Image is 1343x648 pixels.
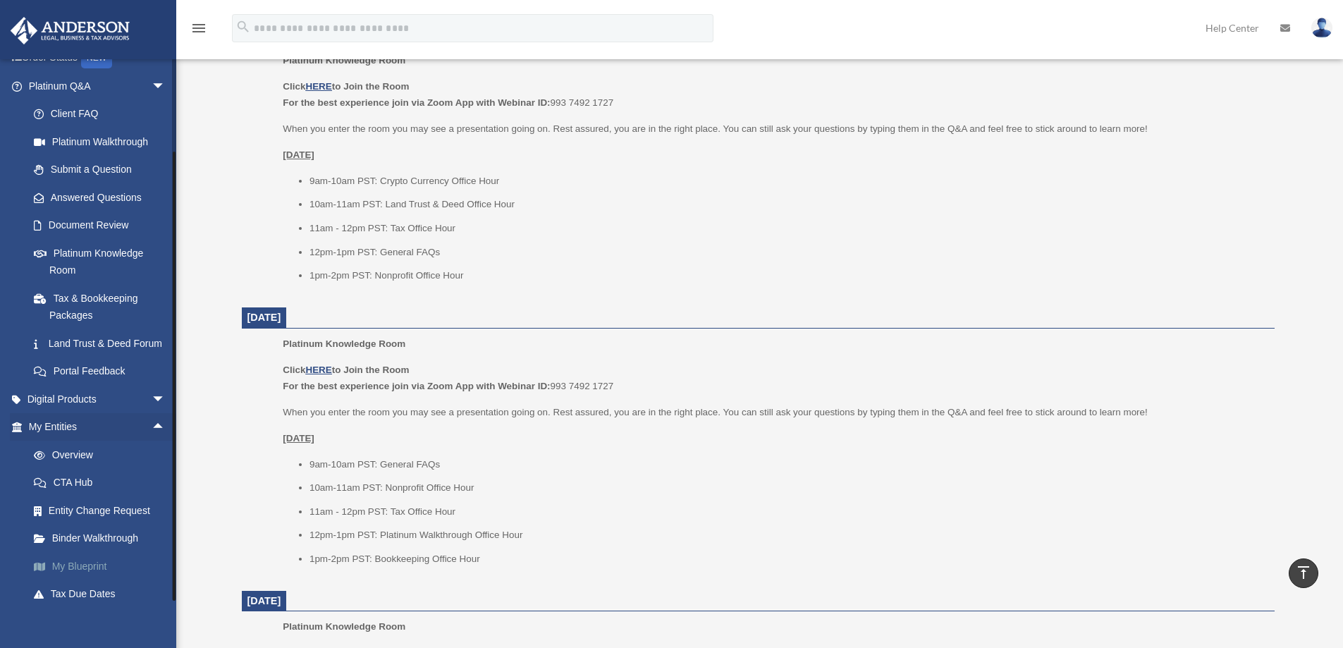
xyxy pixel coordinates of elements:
[20,156,187,184] a: Submit a Question
[1311,18,1332,38] img: User Pic
[283,97,550,108] b: For the best experience join via Zoom App with Webinar ID:
[309,551,1265,568] li: 1pm-2pm PST: Bookkeeping Office Hour
[190,20,207,37] i: menu
[283,365,409,375] b: Click to Join the Room
[20,128,187,156] a: Platinum Walkthrough
[10,72,187,100] a: Platinum Q&Aarrow_drop_down
[20,469,187,497] a: CTA Hub
[283,121,1264,137] p: When you enter the room you may see a presentation going on. Rest assured, you are in the right p...
[309,220,1265,237] li: 11am - 12pm PST: Tax Office Hour
[309,527,1265,544] li: 12pm-1pm PST: Platinum Walkthrough Office Hour
[235,19,251,35] i: search
[1289,558,1318,588] a: vertical_align_top
[20,183,187,212] a: Answered Questions
[152,413,180,442] span: arrow_drop_up
[20,212,187,240] a: Document Review
[10,385,187,413] a: Digital Productsarrow_drop_down
[283,149,314,160] u: [DATE]
[20,329,187,357] a: Land Trust & Deed Forum
[283,433,314,444] u: [DATE]
[283,338,405,349] span: Platinum Knowledge Room
[309,267,1265,284] li: 1pm-2pm PST: Nonprofit Office Hour
[309,503,1265,520] li: 11am - 12pm PST: Tax Office Hour
[283,381,550,391] b: For the best experience join via Zoom App with Webinar ID:
[10,413,187,441] a: My Entitiesarrow_drop_up
[283,362,1264,395] p: 993 7492 1727
[20,239,180,284] a: Platinum Knowledge Room
[20,100,187,128] a: Client FAQ
[309,173,1265,190] li: 9am-10am PST: Crypto Currency Office Hour
[309,244,1265,261] li: 12pm-1pm PST: General FAQs
[1295,564,1312,581] i: vertical_align_top
[283,621,405,632] span: Platinum Knowledge Room
[309,479,1265,496] li: 10am-11am PST: Nonprofit Office Hour
[20,525,187,553] a: Binder Walkthrough
[20,441,187,469] a: Overview
[309,196,1265,213] li: 10am-11am PST: Land Trust & Deed Office Hour
[20,552,187,580] a: My Blueprint
[152,72,180,101] span: arrow_drop_down
[152,385,180,414] span: arrow_drop_down
[305,81,331,92] a: HERE
[247,312,281,323] span: [DATE]
[309,456,1265,473] li: 9am-10am PST: General FAQs
[190,25,207,37] a: menu
[283,81,409,92] b: Click to Join the Room
[283,78,1264,111] p: 993 7492 1727
[283,55,405,66] span: Platinum Knowledge Room
[20,496,187,525] a: Entity Change Request
[20,284,187,329] a: Tax & Bookkeeping Packages
[20,580,187,609] a: Tax Due Dates
[6,17,134,44] img: Anderson Advisors Platinum Portal
[20,357,187,386] a: Portal Feedback
[247,595,281,606] span: [DATE]
[305,365,331,375] a: HERE
[283,404,1264,421] p: When you enter the room you may see a presentation going on. Rest assured, you are in the right p...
